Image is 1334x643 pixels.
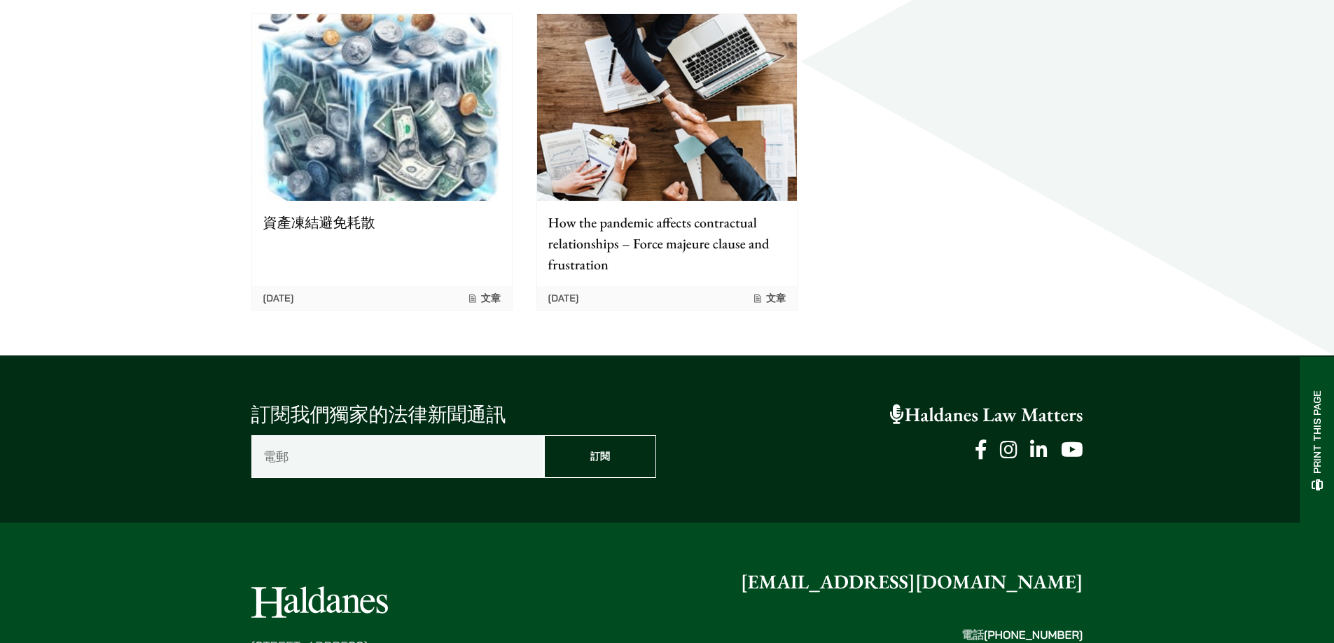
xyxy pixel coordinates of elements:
[251,13,513,311] a: 資產凍結避免耗散 [DATE] 文章
[548,292,579,304] time: [DATE]
[251,435,545,478] input: 電郵
[890,402,1083,428] a: Haldanes Law Matters
[263,212,501,233] p: 資產凍結避免耗散
[752,292,786,304] span: 文章
[984,628,1083,642] mark: [PHONE_NUMBER]
[251,400,656,430] p: 訂閱我們獨家的法律新聞通訊
[251,586,388,618] img: Logo of Haldanes
[263,292,294,304] time: [DATE]
[548,212,786,275] p: How the pandemic affects contractual relationships – Force majeure clause and frustration
[544,435,656,478] input: 訂閱
[741,570,1083,595] a: [EMAIL_ADDRESS][DOMAIN_NAME]
[467,292,501,304] span: 文章
[536,13,798,311] a: How the pandemic affects contractual relationships – Force majeure clause and frustration [DATE] 文章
